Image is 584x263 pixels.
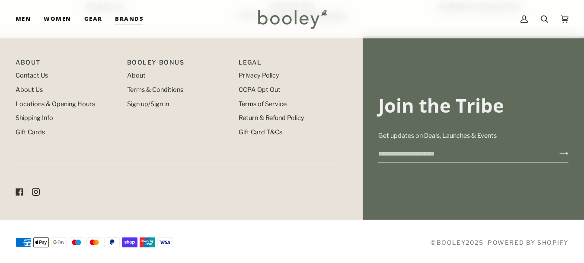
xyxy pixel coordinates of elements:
span: Men [16,15,31,23]
input: your-email@example.com [378,146,546,162]
a: Sign up/Sign in [127,100,169,108]
a: Gift Card T&Cs [239,128,282,136]
a: Gift Cards [16,128,45,136]
a: Terms of Service [239,100,287,108]
h3: Join the Tribe [378,94,568,117]
a: About [127,71,146,79]
p: Get updates on Deals, Launches & Events [378,131,568,141]
a: Contact Us [16,71,48,79]
a: Booley [437,239,466,246]
a: Terms & Conditions [127,86,183,94]
button: Join [546,147,568,161]
span: Women [44,15,71,23]
a: Locations & Opening Hours [16,100,95,108]
p: Pipeline_Footer Main [16,58,118,71]
a: Powered by Shopify [488,239,568,246]
a: Shipping Info [16,114,53,122]
span: Gear [84,15,102,23]
a: About Us [16,86,43,94]
p: Booley Bonus [127,58,230,71]
p: Pipeline_Footer Sub [239,58,341,71]
a: Privacy Policy [239,71,279,79]
span: © 2025 [431,238,483,247]
img: Booley [254,6,330,32]
span: Brands [115,15,144,23]
a: Return & Refund Policy [239,114,304,122]
a: CCPA Opt Out [239,86,281,94]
